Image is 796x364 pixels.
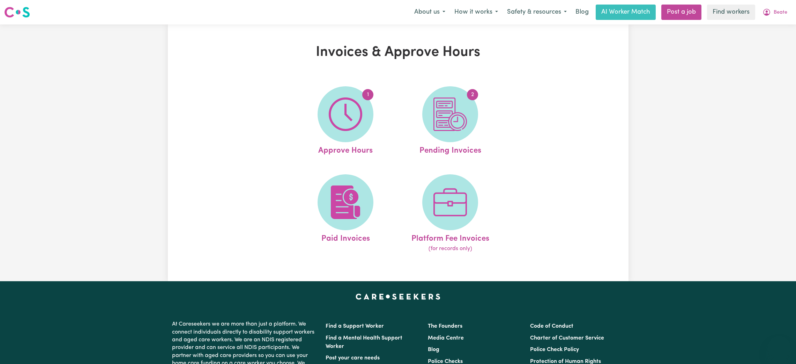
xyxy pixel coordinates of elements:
span: 2 [467,89,478,100]
span: 1 [362,89,373,100]
span: Approve Hours [318,142,373,157]
a: Find a Support Worker [326,323,384,329]
a: Post your care needs [326,355,380,361]
span: (for records only) [429,245,472,253]
h1: Invoices & Approve Hours [249,44,548,61]
span: Paid Invoices [321,230,370,245]
a: AI Worker Match [596,5,656,20]
a: Find workers [707,5,755,20]
a: The Founders [428,323,462,329]
a: Pending Invoices [400,86,500,157]
a: Careseekers logo [4,4,30,20]
span: Beate [774,9,787,16]
a: Platform Fee Invoices(for records only) [400,174,500,253]
a: Post a job [661,5,701,20]
a: Charter of Customer Service [530,335,604,341]
a: Blog [428,347,439,352]
a: Blog [571,5,593,20]
span: Pending Invoices [419,142,481,157]
img: Careseekers logo [4,6,30,19]
button: How it works [450,5,503,20]
iframe: Button to launch messaging window, conversation in progress [768,336,790,358]
button: My Account [758,5,792,20]
a: Paid Invoices [295,174,396,253]
button: Safety & resources [503,5,571,20]
a: Approve Hours [295,86,396,157]
a: Find a Mental Health Support Worker [326,335,402,349]
span: Platform Fee Invoices [411,230,489,245]
a: Media Centre [428,335,464,341]
a: Code of Conduct [530,323,573,329]
a: Police Check Policy [530,347,579,352]
a: Careseekers home page [356,294,440,299]
button: About us [410,5,450,20]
